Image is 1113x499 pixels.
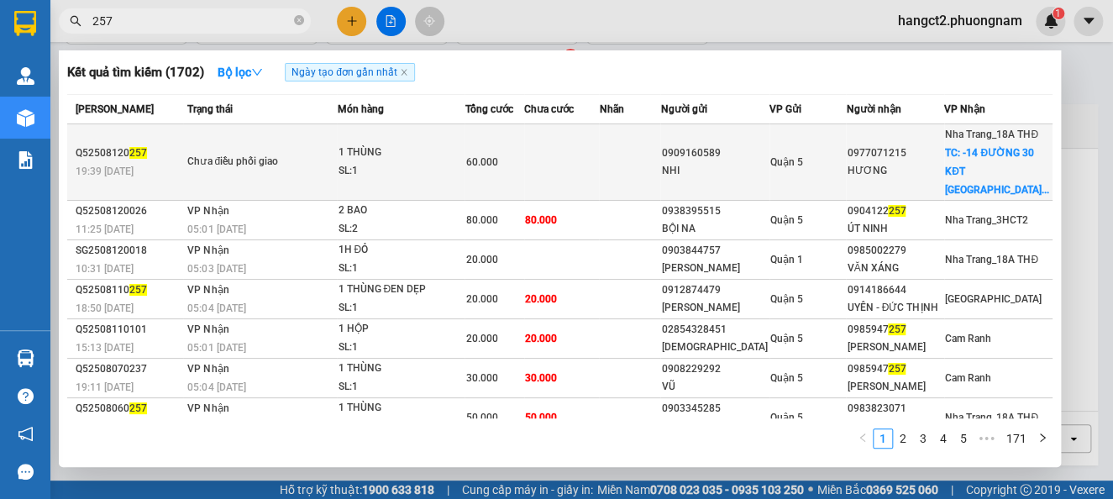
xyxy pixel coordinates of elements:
[888,323,906,335] span: 257
[525,412,557,423] span: 50.000
[76,223,134,235] span: 11:25 [DATE]
[294,13,304,29] span: close-circle
[974,428,1000,449] span: •••
[770,372,803,384] span: Quận 5
[858,433,868,443] span: left
[770,333,803,344] span: Quận 5
[338,418,464,436] div: SL: 1
[18,388,34,404] span: question-circle
[338,378,464,397] div: SL: 1
[17,67,34,85] img: warehouse-icon
[294,15,304,25] span: close-circle
[17,151,34,169] img: solution-icon
[338,144,464,162] div: 1 THÙNG
[1032,428,1053,449] button: right
[338,162,464,181] div: SL: 1
[847,360,943,378] div: 0985947
[187,323,228,335] span: VP Nhận
[187,381,245,393] span: 05:04 [DATE]
[187,342,245,354] span: 05:01 [DATE]
[847,260,943,277] div: VĂN XÁNG
[76,400,182,418] div: Q52508060
[894,429,912,448] a: 2
[888,205,906,217] span: 257
[934,429,953,448] a: 4
[187,363,228,375] span: VP Nhận
[893,428,913,449] li: 2
[76,165,134,177] span: 19:39 [DATE]
[945,129,1038,140] span: Nha Trang_18A THĐ
[70,15,81,27] span: search
[129,402,147,414] span: 257
[525,333,557,344] span: 20.000
[76,144,182,162] div: Q52508120
[338,339,464,357] div: SL: 1
[338,281,464,299] div: 1 THÙNG ĐEN DẸP
[187,103,233,115] span: Trạng thái
[769,103,801,115] span: VP Gửi
[187,223,245,235] span: 05:01 [DATE]
[338,202,464,220] div: 2 BAO
[525,293,557,305] span: 20.000
[933,428,953,449] li: 4
[338,260,464,278] div: SL: 1
[914,429,932,448] a: 3
[76,263,134,275] span: 10:31 [DATE]
[847,299,943,317] div: UYÊN - ĐỨC THỊNH
[218,66,263,79] strong: Bộ lọc
[525,372,557,384] span: 30.000
[14,11,36,36] img: logo-vxr
[187,153,313,171] div: Chưa điều phối giao
[974,428,1000,449] li: Next 5 Pages
[661,260,768,277] div: [PERSON_NAME]
[187,205,228,217] span: VP Nhận
[187,263,245,275] span: 05:03 [DATE]
[945,412,1038,423] span: Nha Trang_18A THĐ
[661,220,768,238] div: BỘI NA
[76,202,182,220] div: Q52508120026
[400,68,408,76] span: close
[847,321,943,339] div: 0985947
[338,399,464,418] div: 1 THÙNG
[661,400,768,418] div: 0903345285
[847,144,943,162] div: 0977071215
[661,202,768,220] div: 0938395515
[661,378,768,396] div: VŨ
[465,372,497,384] span: 30.000
[76,360,182,378] div: Q52508070237
[847,281,943,299] div: 0914186644
[465,103,512,115] span: Tổng cước
[465,333,497,344] span: 20.000
[129,147,147,159] span: 257
[847,418,943,435] div: DIỆU
[1000,428,1032,449] li: 171
[888,363,906,375] span: 257
[18,426,34,442] span: notification
[661,321,768,339] div: 02854328451
[953,428,974,449] li: 5
[76,281,182,299] div: Q52508110
[338,320,464,339] div: 1 HỘP
[1037,433,1047,443] span: right
[1001,429,1032,448] a: 171
[770,412,803,423] span: Quận 5
[770,254,803,265] span: Quận 1
[524,103,574,115] span: Chưa cước
[873,428,893,449] li: 1
[251,66,263,78] span: down
[847,400,943,418] div: 0983823071
[874,429,892,448] a: 1
[661,144,768,162] div: 0909160589
[913,428,933,449] li: 3
[661,360,768,378] div: 0908229292
[187,402,228,414] span: VP Nhận
[847,242,943,260] div: 0985002279
[17,349,34,367] img: warehouse-icon
[661,339,768,356] div: [DEMOGRAPHIC_DATA]
[76,242,182,260] div: SG2508120018
[954,429,973,448] a: 5
[465,412,497,423] span: 50.000
[76,321,182,339] div: Q52508110101
[847,378,943,396] div: [PERSON_NAME]
[853,428,873,449] li: Previous Page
